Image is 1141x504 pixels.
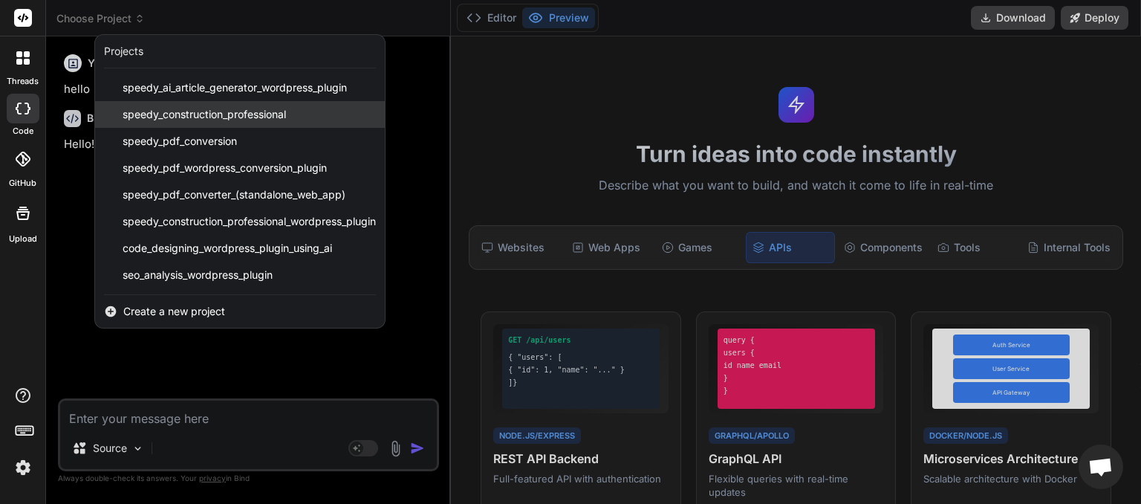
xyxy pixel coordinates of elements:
[13,125,33,138] label: code
[123,214,376,229] span: speedy_construction_professional_wordpress_plugin
[1079,445,1123,489] a: Open chat
[123,268,273,282] span: seo_analysis_wordpress_plugin
[10,455,36,480] img: settings
[123,134,237,149] span: speedy_pdf_conversion
[123,187,345,202] span: speedy_pdf_converter_(standalone_web_app)
[123,161,327,175] span: speedy_pdf_wordpress_conversion_plugin
[104,44,143,59] div: Projects
[7,75,39,88] label: threads
[123,304,225,319] span: Create a new project
[9,233,37,245] label: Upload
[123,241,332,256] span: code_designing_wordpress_plugin_using_ai
[9,177,36,190] label: GitHub
[123,80,347,95] span: speedy_ai_article_generator_wordpress_plugin
[123,107,286,122] span: speedy_construction_professional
